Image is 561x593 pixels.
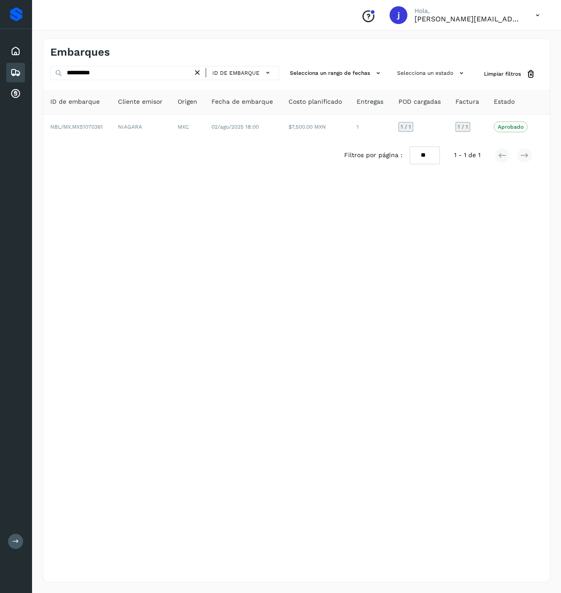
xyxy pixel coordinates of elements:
span: Entregas [357,97,383,106]
span: 1 - 1 de 1 [454,150,480,160]
span: Factura [455,97,479,106]
p: jose.garciag@larmex.com [415,15,521,23]
span: NBL/MX.MX51070361 [50,124,103,130]
span: Filtros por página : [344,150,402,160]
td: $7,500.00 MXN [281,114,350,139]
span: Costo planificado [289,97,342,106]
div: Cuentas por cobrar [6,84,25,104]
td: 1 [350,114,391,139]
span: POD cargadas [398,97,441,106]
span: Cliente emisor [118,97,163,106]
span: 02/ago/2025 18:00 [211,124,259,130]
span: Fecha de embarque [211,97,273,106]
span: ID de embarque [212,69,260,77]
button: Selecciona un estado [394,66,470,81]
div: Inicio [6,41,25,61]
span: 1 / 1 [458,124,468,130]
span: 1 / 1 [401,124,411,130]
p: Aprobado [498,124,524,130]
span: Limpiar filtros [484,70,521,78]
span: Estado [494,97,515,106]
span: Origen [178,97,197,106]
td: NIAGARA [111,114,171,139]
p: Hola, [415,7,521,15]
button: ID de embarque [210,66,275,79]
td: MXC [171,114,205,139]
h4: Embarques [50,46,110,59]
div: Embarques [6,63,25,82]
button: Limpiar filtros [477,66,543,82]
button: Selecciona un rango de fechas [286,66,386,81]
span: ID de embarque [50,97,100,106]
